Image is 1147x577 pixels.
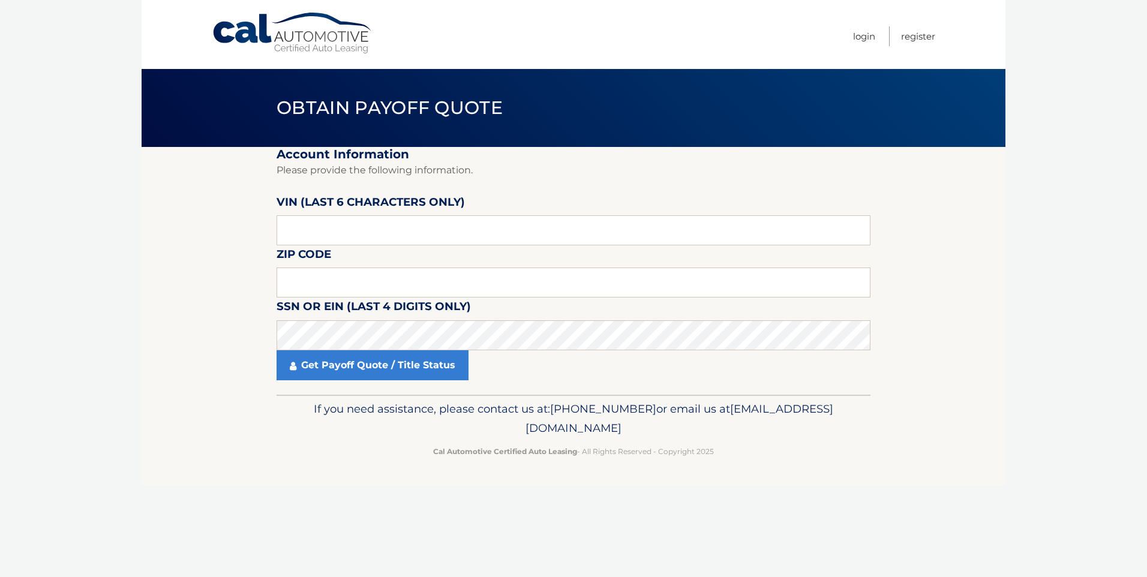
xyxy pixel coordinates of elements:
p: If you need assistance, please contact us at: or email us at [284,399,863,438]
label: Zip Code [277,245,331,268]
a: Login [853,26,875,46]
label: SSN or EIN (last 4 digits only) [277,297,471,320]
span: [PHONE_NUMBER] [550,402,656,416]
a: Get Payoff Quote / Title Status [277,350,469,380]
label: VIN (last 6 characters only) [277,193,465,215]
span: Obtain Payoff Quote [277,97,503,119]
p: Please provide the following information. [277,162,870,179]
strong: Cal Automotive Certified Auto Leasing [433,447,577,456]
h2: Account Information [277,147,870,162]
p: - All Rights Reserved - Copyright 2025 [284,445,863,458]
a: Register [901,26,935,46]
a: Cal Automotive [212,12,374,55]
